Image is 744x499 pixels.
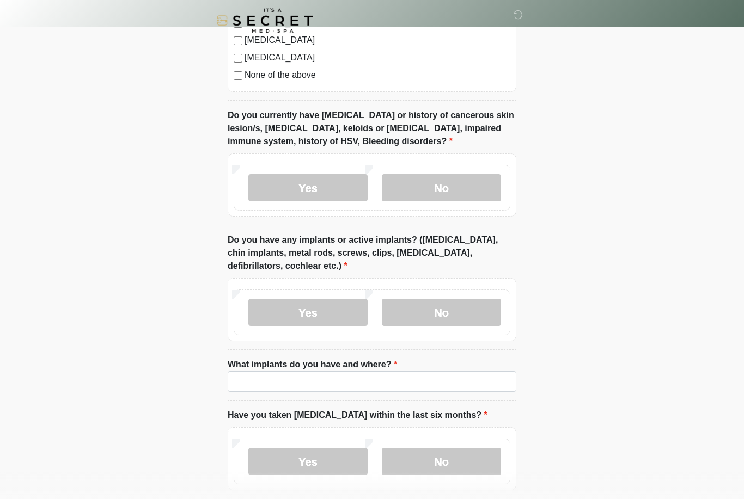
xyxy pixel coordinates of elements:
input: [MEDICAL_DATA] [234,36,242,45]
label: Yes [248,448,368,475]
img: It's A Secret Med Spa Logo [217,8,313,33]
label: None of the above [245,69,510,82]
label: Do you have any implants or active implants? ([MEDICAL_DATA], chin implants, metal rods, screws, ... [228,233,516,273]
label: Yes [248,299,368,326]
input: None of the above [234,71,242,80]
label: Have you taken [MEDICAL_DATA] within the last six months? [228,409,487,422]
label: No [382,174,501,201]
label: What implants do you have and where? [228,358,397,371]
label: Yes [248,174,368,201]
input: [MEDICAL_DATA] [234,54,242,63]
label: [MEDICAL_DATA] [245,51,510,64]
label: Do you currently have [MEDICAL_DATA] or history of cancerous skin lesion/s, [MEDICAL_DATA], keloi... [228,109,516,148]
label: No [382,448,501,475]
label: No [382,299,501,326]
